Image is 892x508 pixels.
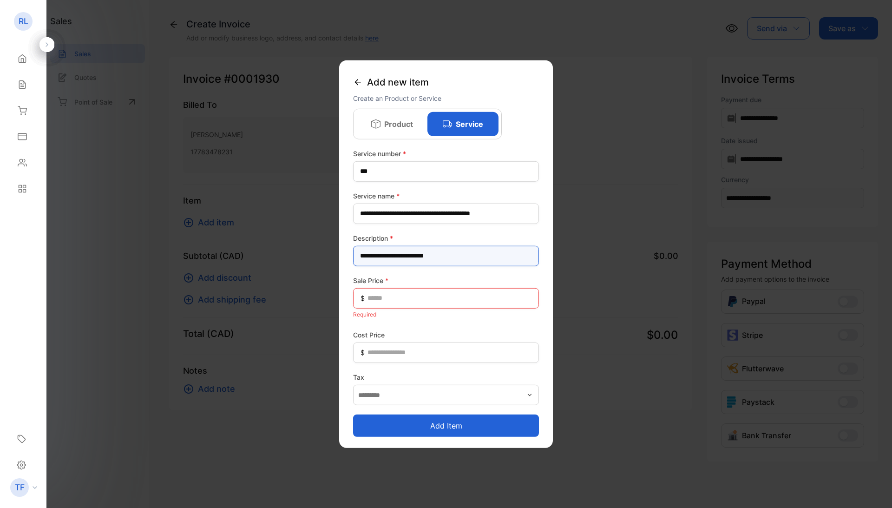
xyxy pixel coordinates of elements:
button: Add item [353,415,539,437]
label: Service number [353,148,539,158]
p: Product [384,118,413,129]
button: Open LiveChat chat widget [7,4,35,32]
p: TF [15,482,25,494]
span: $ [361,293,365,303]
label: Sale Price [353,275,539,285]
label: Tax [353,372,539,382]
p: RL [19,15,28,27]
label: Service name [353,191,539,200]
label: Description [353,233,539,243]
p: Service [456,118,483,129]
span: $ [361,348,365,357]
span: Create an Product or Service [353,94,441,102]
span: Add new item [367,75,429,89]
label: Cost Price [353,330,539,339]
p: Required [353,308,539,320]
